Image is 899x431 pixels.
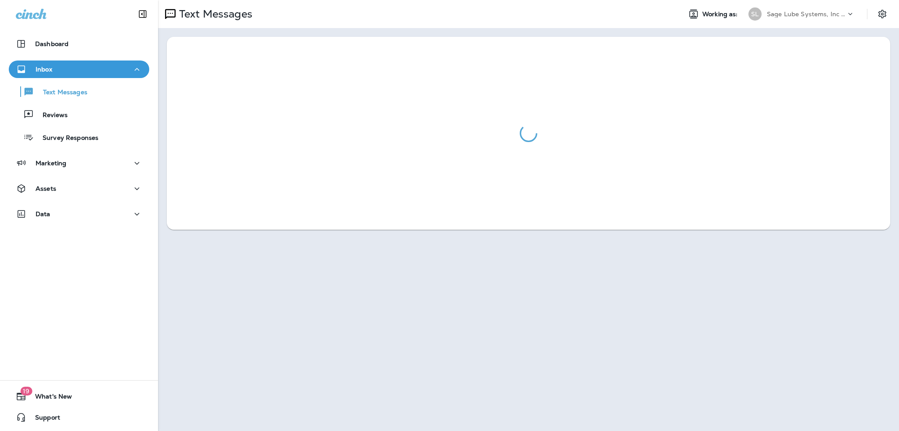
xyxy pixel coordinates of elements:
[34,89,87,97] p: Text Messages
[748,7,762,21] div: SL
[9,180,149,197] button: Assets
[9,154,149,172] button: Marketing
[9,61,149,78] button: Inbox
[9,409,149,426] button: Support
[35,40,68,47] p: Dashboard
[874,6,890,22] button: Settings
[130,5,155,23] button: Collapse Sidebar
[9,388,149,405] button: 19What's New
[767,11,846,18] p: Sage Lube Systems, Inc dba LOF Xpress Oil Change
[9,205,149,223] button: Data
[36,210,50,217] p: Data
[702,11,740,18] span: Working as:
[34,111,68,120] p: Reviews
[9,35,149,53] button: Dashboard
[9,105,149,124] button: Reviews
[20,387,32,395] span: 19
[9,128,149,146] button: Survey Responses
[26,414,60,424] span: Support
[176,7,252,21] p: Text Messages
[26,393,72,403] span: What's New
[36,66,52,73] p: Inbox
[36,185,56,192] p: Assets
[36,160,66,167] p: Marketing
[34,134,98,142] p: Survey Responses
[9,82,149,101] button: Text Messages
